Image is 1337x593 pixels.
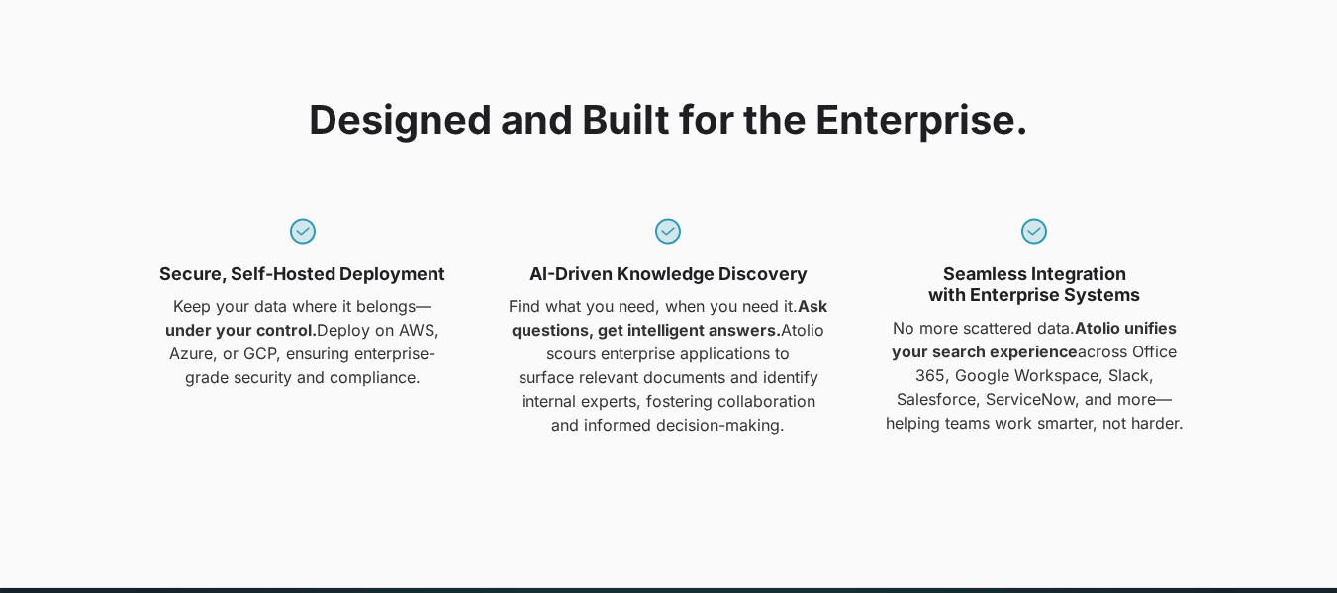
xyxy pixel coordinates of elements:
[529,263,808,284] strong: AI-Driven Knowledge Discovery
[892,318,1177,361] strong: Atolio unifies your search experience
[309,96,1028,144] h2: Designed and Built for the Enterprise.
[928,263,1140,306] strong: Seamless Integration with Enterprise Systems
[165,320,317,340] strong: under your control.
[159,263,445,284] strong: Secure, Self-Hosted Deployment
[1238,498,1337,593] iframe: Chat Widget
[863,316,1205,435] p: No more scattered data. across Office 365, Google Workspace, Slack, Salesforce, ServiceNow, and m...
[132,294,474,389] p: Keep your data where it belongs— Deploy on AWS, Azure, or GCP, ensuring enterprise-grade security...
[498,294,840,437] p: Find what you need, when you need it. Atolio scours enterprise applications to surface relevant d...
